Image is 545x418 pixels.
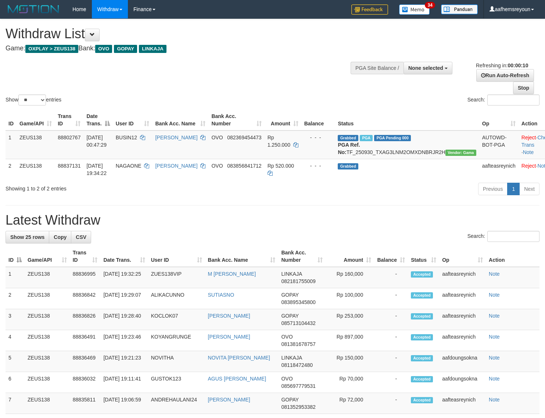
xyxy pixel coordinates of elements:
a: Previous [478,183,508,195]
th: Bank Acc. Number: activate to sort column ascending [278,246,325,267]
a: Stop [513,82,534,94]
a: Note [489,292,500,298]
span: Accepted [411,313,433,319]
span: Copy [54,234,67,240]
span: Accepted [411,397,433,403]
td: 88836491 [70,330,101,351]
td: [DATE] 19:32:25 [100,267,148,288]
a: CSV [71,231,91,243]
span: Copy 082181755009 to clipboard [281,278,315,284]
a: SUTIASNO [208,292,234,298]
div: - - - [304,162,332,169]
td: 7 [6,393,25,414]
th: ID: activate to sort column descending [6,246,25,267]
td: Rp 100,000 [326,288,374,309]
th: Bank Acc. Name: activate to sort column ascending [205,246,279,267]
a: [PERSON_NAME] [208,334,250,340]
span: NAGAONE [116,163,141,169]
span: Grabbed [338,135,358,141]
a: Next [519,183,539,195]
td: ZEUS138 [25,288,70,309]
img: panduan.png [441,4,478,14]
span: Copy 08118472480 to clipboard [281,362,313,368]
td: 88835811 [70,393,101,414]
span: Accepted [411,334,433,340]
td: 2 [6,159,17,180]
td: aafteasreynich [439,267,486,288]
th: Bank Acc. Name: activate to sort column ascending [152,110,208,131]
td: 6 [6,372,25,393]
th: Op: activate to sort column ascending [439,246,486,267]
a: [PERSON_NAME] [155,135,197,140]
td: ZEUS138 [25,372,70,393]
span: 88837131 [58,163,80,169]
td: 4 [6,330,25,351]
td: ZUES138VIP [148,267,205,288]
td: ANDREHAULANI24 [148,393,205,414]
span: Rp 520.000 [268,163,294,169]
td: aafteasreynich [439,309,486,330]
img: MOTION_logo.png [6,4,61,15]
label: Search: [467,231,539,242]
a: [PERSON_NAME] [208,397,250,403]
td: 88836842 [70,288,101,309]
a: Note [523,149,534,155]
span: LINKAJA [139,45,166,53]
span: OVO [281,376,293,382]
td: Rp 70,000 [326,372,374,393]
th: Amount: activate to sort column ascending [265,110,301,131]
td: - [374,351,408,372]
span: 88802767 [58,135,80,140]
td: aafteasreynich [439,288,486,309]
td: - [374,267,408,288]
td: [DATE] 19:28:40 [100,309,148,330]
th: Game/API: activate to sort column ascending [25,246,70,267]
a: 1 [507,183,520,195]
td: 1 [6,267,25,288]
th: Status: activate to sort column ascending [408,246,439,267]
span: OVO [281,334,293,340]
th: Balance [301,110,335,131]
a: Note [489,334,500,340]
img: Feedback.jpg [351,4,388,15]
td: Rp 897,000 [326,330,374,351]
a: Reject [521,163,536,169]
a: Show 25 rows [6,231,49,243]
td: 88836032 [70,372,101,393]
td: Rp 160,000 [326,267,374,288]
td: - [374,330,408,351]
span: LINKAJA [281,271,302,277]
a: Reject [521,135,536,140]
td: ZEUS138 [17,131,55,159]
td: 5 [6,351,25,372]
img: Button%20Memo.svg [399,4,430,15]
span: Accepted [411,355,433,361]
a: AGUS [PERSON_NAME] [208,376,266,382]
a: NOVITA [PERSON_NAME] [208,355,270,361]
strong: 00:00:10 [508,62,528,68]
th: Date Trans.: activate to sort column ascending [100,246,148,267]
span: Marked by aafsreyleap [360,135,373,141]
td: aafteasreynich [439,393,486,414]
th: Action [486,246,539,267]
span: LINKAJA [281,355,302,361]
td: Rp 72,000 [326,393,374,414]
span: Show 25 rows [10,234,44,240]
span: Accepted [411,271,433,278]
span: Accepted [411,292,433,299]
span: Copy 083856841712 to clipboard [227,163,261,169]
td: [DATE] 19:06:59 [100,393,148,414]
a: [PERSON_NAME] [208,313,250,319]
td: 2 [6,288,25,309]
td: KOCLOK07 [148,309,205,330]
td: ALIKACUNNO [148,288,205,309]
th: Op: activate to sort column ascending [479,110,519,131]
th: Game/API: activate to sort column ascending [17,110,55,131]
td: aafdoungsokna [439,351,486,372]
a: Note [489,355,500,361]
div: Showing 1 to 2 of 2 entries [6,182,222,192]
td: ZEUS138 [25,393,70,414]
td: 88836995 [70,267,101,288]
th: ID [6,110,17,131]
span: Copy 085697779531 to clipboard [281,383,315,389]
